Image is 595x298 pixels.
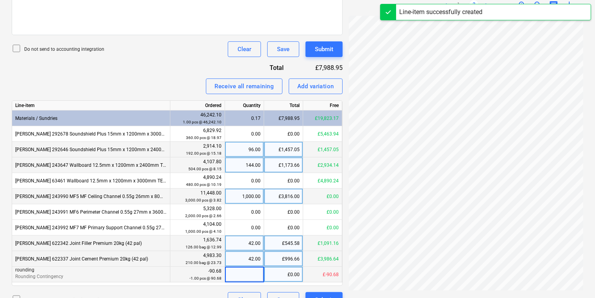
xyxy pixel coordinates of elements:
[12,236,170,251] div: [PERSON_NAME] 622342 Joint Filler Premium 20kg (42 pal)
[306,41,343,57] button: Submit
[264,101,303,111] div: Total
[173,127,222,141] div: 6,829.92
[264,220,303,236] div: £0.00
[24,46,104,53] p: Do not send to accounting integration
[228,157,261,173] div: 144.00
[12,189,170,204] div: [PERSON_NAME] 243990 MF5 MF Ceiling Channel 0.55g 26mm x 80mm x 3600mm
[189,276,222,280] small: -1.00 pcs @ 90.68
[264,189,303,204] div: £3,816.00
[264,126,303,142] div: £0.00
[303,101,342,111] div: Free
[228,126,261,142] div: 0.00
[238,44,251,54] div: Clear
[289,79,343,94] button: Add variation
[303,251,342,267] div: £3,986.64
[186,245,222,249] small: 126.00 bag @ 12.99
[228,236,261,251] div: 42.00
[12,251,170,267] div: [PERSON_NAME] 622337 Joint Cement Premium 20kg (42 pal)
[228,173,261,189] div: 0.00
[186,151,222,155] small: 192.00 pcs @ 15.18
[303,236,342,251] div: £1,091.16
[228,111,261,126] div: 0.17
[15,274,63,279] span: Rounding Contingency
[267,41,299,57] button: Save
[241,63,297,72] div: Total
[186,261,222,265] small: 210.00 bag @ 23.73
[15,116,57,121] span: Materials / Sundries
[277,44,289,54] div: Save
[303,157,342,173] div: £2,934.14
[173,205,222,219] div: 5,328.00
[186,182,222,187] small: 480.00 pcs @ 10.19
[173,268,222,282] div: -90.68
[12,126,170,142] div: [PERSON_NAME] 292678 Soundshield Plus 15mm x 1200mm x 3000mm TE (36)
[297,63,343,72] div: £7,988.95
[173,143,222,157] div: 2,914.10
[303,204,342,220] div: £0.00
[185,214,222,218] small: 2,000.00 pcs @ 2.66
[188,167,222,171] small: 504.00 pcs @ 8.15
[303,267,342,282] div: £-90.68
[12,101,170,111] div: Line-item
[173,189,222,204] div: 11,448.00
[264,173,303,189] div: £0.00
[303,111,342,126] div: £19,823.17
[556,261,595,298] iframe: Chat Widget
[303,173,342,189] div: £4,890.24
[264,267,303,282] div: £0.00
[399,7,482,17] div: Line-item successfully created
[214,81,274,91] div: Receive all remaining
[173,158,222,173] div: 4,107.80
[173,111,222,126] div: 46,242.10
[264,111,303,126] div: £7,988.95
[183,120,222,124] small: 1.00 pcs @ 46,242.10
[264,236,303,251] div: £545.58
[228,251,261,267] div: 42.00
[173,252,222,266] div: 4,983.30
[315,44,333,54] div: Submit
[186,136,222,140] small: 360.00 pcs @ 18.97
[303,142,342,157] div: £1,457.05
[12,173,170,189] div: [PERSON_NAME] 63461 Wallboard 12.5mm x 1200mm x 3000mm TE (60)
[228,189,261,204] div: 1,000.00
[173,174,222,188] div: 4,890.24
[303,126,342,142] div: £5,463.94
[228,142,261,157] div: 96.00
[185,198,222,202] small: 3,000.00 pcs @ 3.82
[225,101,264,111] div: Quantity
[15,267,34,273] span: rounding
[206,79,282,94] button: Receive all remaining
[264,251,303,267] div: £996.66
[228,41,261,57] button: Clear
[12,204,170,220] div: [PERSON_NAME] 243991 MF6 Perimeter Channel 0.55g 27mm x 3600mm
[12,157,170,173] div: [PERSON_NAME] 243647 Wallboard 12.5mm x 1200mm x 2400mm TE (72)
[173,221,222,235] div: 4,104.00
[12,142,170,157] div: [PERSON_NAME] 292646 Soundshield Plus 15mm x 1200mm x 2400mm TE (48)
[264,142,303,157] div: £1,457.05
[228,204,261,220] div: 0.00
[228,220,261,236] div: 0.00
[297,81,334,91] div: Add variation
[170,101,225,111] div: Ordered
[303,220,342,236] div: £0.00
[303,189,342,204] div: £0.00
[173,236,222,251] div: 1,636.74
[12,220,170,236] div: [PERSON_NAME] 243992 MF7 MF Primary Support Channel 0.55g 27mm x 3600mm
[185,229,222,234] small: 1,000.00 pcs @ 4.10
[264,204,303,220] div: £0.00
[264,157,303,173] div: £1,173.66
